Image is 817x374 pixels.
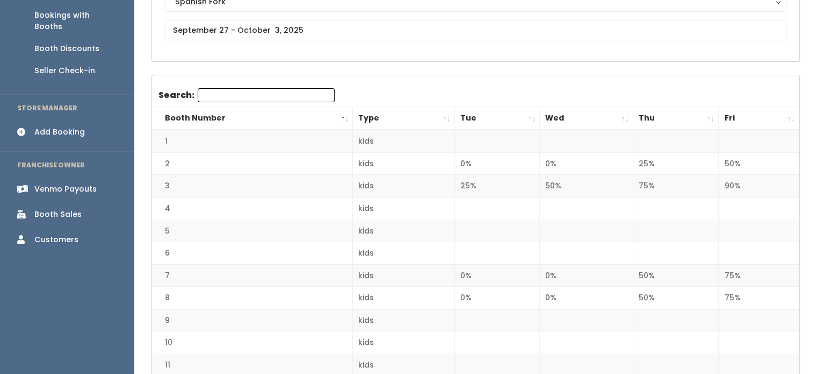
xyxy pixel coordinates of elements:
td: 50% [633,264,719,287]
td: 50% [719,152,799,175]
td: kids [353,287,454,309]
td: kids [353,220,454,242]
input: September 27 - October 3, 2025 [165,20,786,40]
td: 6 [152,242,353,265]
th: Thu: activate to sort column ascending [633,107,719,130]
th: Tue: activate to sort column ascending [454,107,540,130]
td: 50% [540,175,633,197]
td: 1 [152,130,353,152]
td: kids [353,331,454,354]
td: 0% [540,152,633,175]
td: 0% [540,287,633,309]
td: 4 [152,197,353,220]
td: 2 [152,152,353,175]
div: Customers [34,234,78,245]
td: 50% [633,287,719,309]
td: 7 [152,264,353,287]
th: Booth Number: activate to sort column descending [152,107,353,130]
th: Fri: activate to sort column ascending [719,107,799,130]
td: 0% [540,264,633,287]
td: 25% [633,152,719,175]
td: kids [353,175,454,197]
div: Venmo Payouts [34,184,97,195]
td: 75% [719,264,799,287]
td: 0% [454,264,540,287]
td: 75% [633,175,719,197]
td: kids [353,264,454,287]
th: Type: activate to sort column ascending [353,107,454,130]
td: 10 [152,331,353,354]
label: Search: [158,88,335,102]
td: 8 [152,287,353,309]
td: 90% [719,175,799,197]
td: 3 [152,175,353,197]
div: Add Booking [34,126,85,138]
td: 9 [152,309,353,331]
td: 5 [152,220,353,242]
td: 0% [454,287,540,309]
td: kids [353,152,454,175]
div: Seller Check-in [34,65,95,76]
td: kids [353,309,454,331]
td: 75% [719,287,799,309]
td: kids [353,197,454,220]
td: 25% [454,175,540,197]
input: Search: [198,88,335,102]
div: Booth Discounts [34,43,99,54]
th: Wed: activate to sort column ascending [540,107,633,130]
td: kids [353,242,454,265]
td: 0% [454,152,540,175]
td: kids [353,130,454,152]
div: Bookings with Booths [34,10,117,32]
div: Booth Sales [34,209,82,220]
